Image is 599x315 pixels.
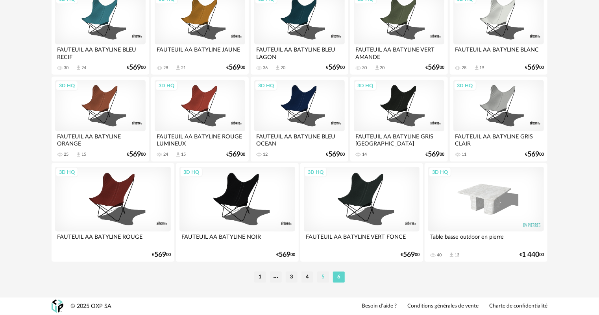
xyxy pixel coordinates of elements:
[76,65,81,71] span: Download icon
[326,65,345,70] div: € 00
[362,65,367,71] div: 30
[425,163,547,262] a: 3D HQ Table basse outdoor en pierre 40 Download icon 13 €1 44000
[251,77,348,162] a: 3D HQ FAUTEUIL AA BATYLINE BLEU OCEAN 12 €56900
[455,252,459,258] div: 13
[263,152,268,157] div: 12
[52,77,149,162] a: 3D HQ FAUTEUIL AA BATYLINE ORANGE 25 Download icon 15 €56900
[55,44,146,60] div: FAUTEUIL AA BATYLINE BLEU RECIF
[181,65,186,71] div: 21
[453,131,544,147] div: FAUTEUIL AA BATYLINE GRIS CLAIR
[229,152,240,157] span: 569
[454,81,477,91] div: 3D HQ
[129,65,141,70] span: 569
[52,300,63,313] img: OXP
[354,81,377,91] div: 3D HQ
[254,272,266,283] li: 1
[255,81,277,91] div: 3D HQ
[155,131,245,147] div: FAUTEUIL AA BATYLINE ROUGE LUMINEUX
[276,252,295,258] div: € 00
[462,152,467,157] div: 11
[354,131,444,147] div: FAUTEUIL AA BATYLINE GRIS [GEOGRAPHIC_DATA]
[462,65,467,71] div: 28
[403,252,415,258] span: 569
[450,77,547,162] a: 3D HQ FAUTEUIL AA BATYLINE GRIS CLAIR 11 €56900
[155,44,245,60] div: FAUTEUIL AA BATYLINE JAUNE
[226,65,245,70] div: € 00
[354,44,444,60] div: FAUTEUIL AA BATYLINE VERT AMANDE
[527,65,539,70] span: 569
[254,131,345,147] div: FAUTEUIL AA BATYLINE BLEU OCEAN
[155,81,178,91] div: 3D HQ
[127,65,146,70] div: € 00
[229,65,240,70] span: 569
[425,152,444,157] div: € 00
[55,131,146,147] div: FAUTEUIL AA BATYLINE ORANGE
[362,152,367,157] div: 14
[129,152,141,157] span: 569
[275,65,281,71] span: Download icon
[489,303,547,310] a: Charte de confidentialité
[300,163,423,262] a: 3D HQ FAUTEUIL AA BATYLINE VERT FONCE €56900
[449,252,455,258] span: Download icon
[154,252,166,258] span: 569
[525,152,544,157] div: € 00
[527,152,539,157] span: 569
[374,65,380,71] span: Download icon
[76,152,81,158] span: Download icon
[279,252,290,258] span: 569
[81,152,86,157] div: 15
[301,272,313,283] li: 4
[407,303,479,310] a: Conditions générales de vente
[425,65,444,70] div: € 00
[263,65,268,71] div: 36
[163,65,168,71] div: 28
[70,303,111,310] div: © 2025 OXP SA
[474,65,480,71] span: Download icon
[55,167,78,177] div: 3D HQ
[326,152,345,157] div: € 00
[380,65,385,71] div: 20
[350,77,448,162] a: 3D HQ FAUTEUIL AA BATYLINE GRIS [GEOGRAPHIC_DATA] 14 €56900
[362,303,397,310] a: Besoin d'aide ?
[226,152,245,157] div: € 00
[176,163,299,262] a: 3D HQ FAUTEUIL AA BATYLINE NOIR €56900
[401,252,420,258] div: € 00
[180,167,203,177] div: 3D HQ
[151,77,249,162] a: 3D HQ FAUTEUIL AA BATYLINE ROUGE LUMINEUX 24 Download icon 15 €56900
[429,167,451,177] div: 3D HQ
[317,272,329,283] li: 5
[281,65,285,71] div: 20
[428,232,544,247] div: Table basse outdoor en pierre
[81,65,86,71] div: 24
[127,152,146,157] div: € 00
[179,232,295,247] div: FAUTEUIL AA BATYLINE NOIR
[525,65,544,70] div: € 00
[152,252,171,258] div: € 00
[520,252,544,258] div: € 00
[286,272,298,283] li: 3
[175,152,181,158] span: Download icon
[437,252,442,258] div: 40
[64,65,68,71] div: 30
[328,152,340,157] span: 569
[304,232,420,247] div: FAUTEUIL AA BATYLINE VERT FONCE
[328,65,340,70] span: 569
[55,81,78,91] div: 3D HQ
[480,65,484,71] div: 19
[175,65,181,71] span: Download icon
[254,44,345,60] div: FAUTEUIL AA BATYLINE BLEU LAGON
[52,163,174,262] a: 3D HQ FAUTEUIL AA BATYLINE ROUGE €56900
[428,65,440,70] span: 569
[304,167,327,177] div: 3D HQ
[55,232,171,247] div: FAUTEUIL AA BATYLINE ROUGE
[522,252,539,258] span: 1 440
[163,152,168,157] div: 24
[333,272,345,283] li: 6
[181,152,186,157] div: 15
[64,152,68,157] div: 25
[453,44,544,60] div: FAUTEUIL AA BATYLINE BLANC
[428,152,440,157] span: 569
